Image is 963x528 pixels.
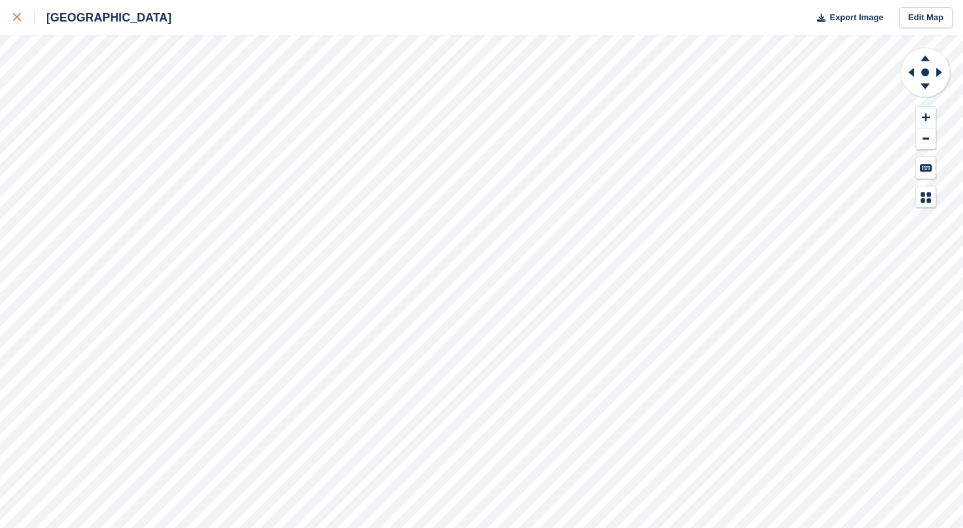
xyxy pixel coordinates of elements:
button: Keyboard Shortcuts [916,157,936,179]
button: Export Image [809,7,884,29]
div: [GEOGRAPHIC_DATA] [35,10,171,25]
button: Map Legend [916,186,936,208]
a: Edit Map [899,7,953,29]
span: Export Image [829,11,883,24]
button: Zoom Out [916,128,936,150]
button: Zoom In [916,107,936,128]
